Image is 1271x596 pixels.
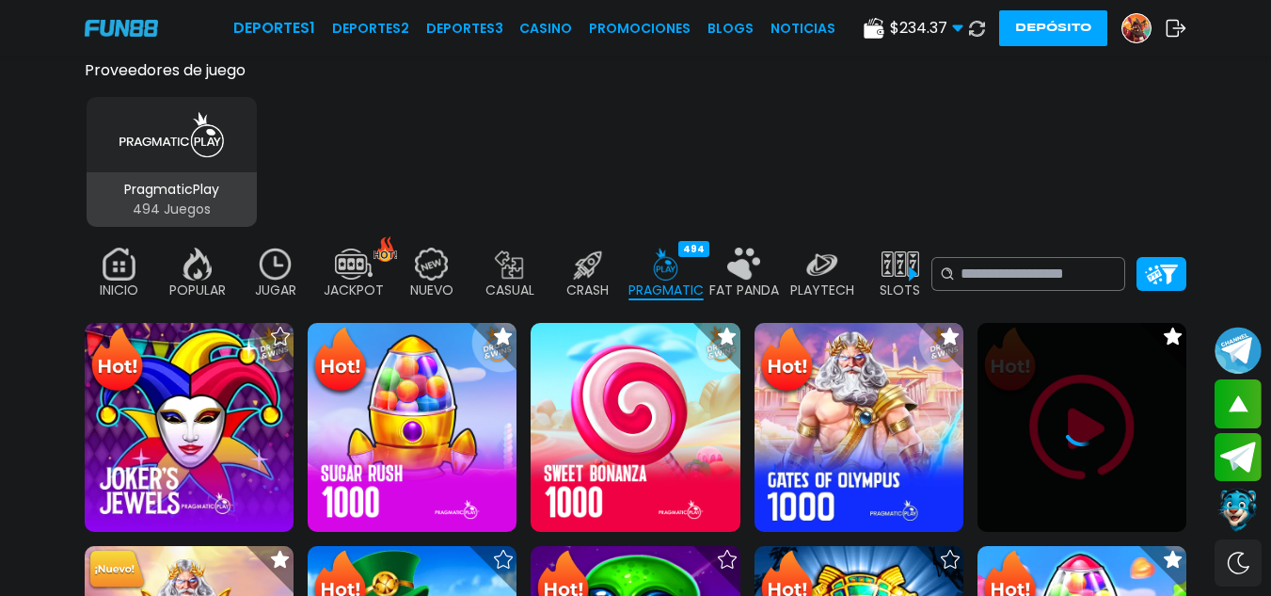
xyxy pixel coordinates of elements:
[85,323,294,532] img: Joker's Jewels
[1215,379,1262,428] button: scroll up
[882,248,919,281] img: slots_off.webp
[491,248,529,281] img: casual_off.webp
[755,323,963,532] img: Gates of Olympus 1000
[589,19,691,39] a: Promociones
[709,281,779,300] p: FAT PANDA
[790,281,854,300] p: PLAYTECH
[324,281,384,300] p: JACKPOT
[112,108,230,161] img: PragmaticPlay
[1215,540,1262,587] div: Switch theme
[87,180,257,200] p: PragmaticPlay
[756,325,818,398] img: Hot
[373,236,397,262] img: hot
[569,248,607,281] img: crash_off.webp
[335,248,373,281] img: jackpot_off.webp
[410,281,453,300] p: NUEVO
[101,248,138,281] img: home_off.webp
[332,19,409,39] a: Deportes2
[566,281,609,300] p: CRASH
[725,248,763,281] img: fat_panda_off.webp
[628,281,704,300] p: PRAGMATIC
[1215,433,1262,482] button: Join telegram
[85,60,246,80] button: Proveedores de juego
[707,19,754,39] a: BLOGS
[1145,265,1178,284] img: Platform Filter
[880,281,920,300] p: SLOTS
[678,241,709,257] div: 494
[1215,326,1262,375] button: Join telegram channel
[999,10,1107,46] button: Depósito
[310,325,371,398] img: Hot
[531,323,739,532] img: Sweet Bonanza 1000
[803,248,841,281] img: playtech_off.webp
[79,95,264,229] button: PragmaticPlay
[255,281,296,300] p: JUGAR
[169,281,226,300] p: POPULAR
[100,281,138,300] p: INICIO
[308,323,516,532] img: Sugar Rush 1000
[85,20,158,36] img: Company Logo
[426,19,503,39] a: Deportes3
[87,548,148,591] img: New
[413,248,451,281] img: new_off.webp
[771,19,835,39] a: NOTICIAS
[1122,14,1151,42] img: Avatar
[1215,486,1262,535] button: Contact customer service
[647,248,685,281] img: pragmatic_active.webp
[890,17,963,40] span: $ 234.37
[519,19,572,39] a: CASINO
[87,325,148,398] img: Hot
[87,200,257,219] p: 494 Juegos
[485,281,534,300] p: CASUAL
[257,248,294,281] img: recent_off.webp
[179,248,216,281] img: popular_off.webp
[233,17,315,40] a: Deportes1
[1121,13,1166,43] a: Avatar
